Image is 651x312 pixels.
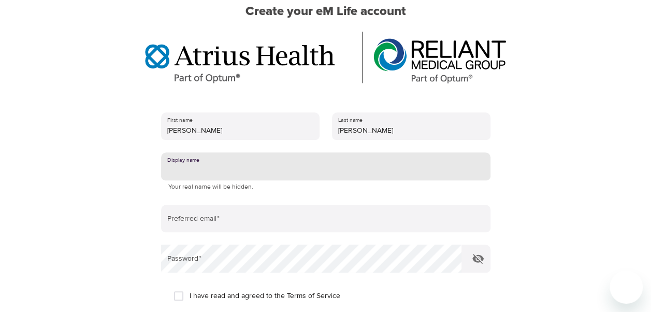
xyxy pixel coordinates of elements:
[190,291,340,302] span: I have read and agreed to the
[168,182,483,192] p: Your real name will be hidden.
[610,271,643,304] iframe: Button to launch messaging window
[145,32,507,83] img: Optum%20MA_AtriusReliant.png
[144,4,507,19] h2: Create your eM Life account
[287,291,340,302] a: Terms of Service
